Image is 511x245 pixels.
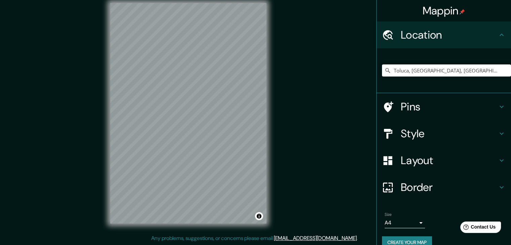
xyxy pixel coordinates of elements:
[385,212,392,217] label: Size
[382,64,511,77] input: Pick your city or area
[358,234,359,242] div: .
[401,100,498,113] h4: Pins
[401,154,498,167] h4: Layout
[359,234,360,242] div: .
[401,127,498,140] h4: Style
[451,219,504,238] iframe: Help widget launcher
[377,21,511,48] div: Location
[377,120,511,147] div: Style
[377,174,511,201] div: Border
[151,234,358,242] p: Any problems, suggestions, or concerns please email .
[377,93,511,120] div: Pins
[423,4,465,17] h4: Mappin
[401,28,498,42] h4: Location
[377,147,511,174] div: Layout
[385,217,425,228] div: A4
[401,181,498,194] h4: Border
[460,9,465,14] img: pin-icon.png
[255,212,263,220] button: Toggle attribution
[110,3,266,224] canvas: Map
[274,235,357,242] a: [EMAIL_ADDRESS][DOMAIN_NAME]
